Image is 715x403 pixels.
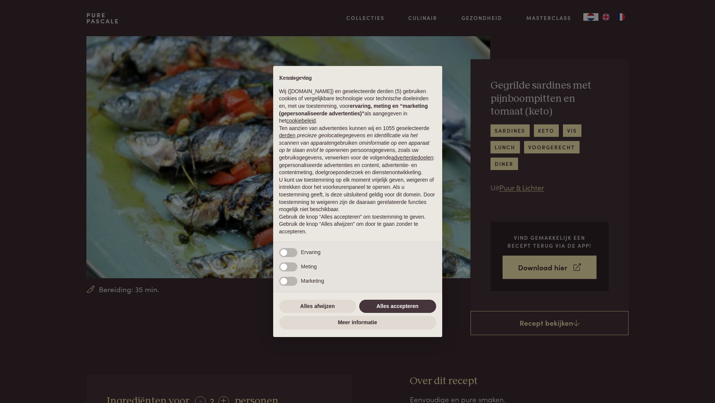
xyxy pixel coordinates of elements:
a: cookiebeleid [286,118,316,124]
button: advertentiedoelen [391,154,433,162]
span: Marketing [301,278,324,284]
button: Alles afwijzen [279,300,356,313]
button: Meer informatie [279,316,436,329]
p: Ten aanzien van advertenties kunnen wij en 1055 geselecteerde gebruiken om en persoonsgegevens, z... [279,125,436,176]
span: Ervaring [301,249,321,255]
h2: Kennisgeving [279,75,436,82]
button: Alles accepteren [359,300,436,313]
span: Meting [301,264,317,270]
p: U kunt uw toestemming op elk moment vrijelijk geven, weigeren of intrekken door het voorkeurenpan... [279,176,436,213]
button: derden [279,132,296,139]
em: precieze geolocatiegegevens en identificatie via het scannen van apparaten [279,132,418,146]
em: informatie op een apparaat op te slaan en/of te openen [279,140,430,153]
p: Gebruik de knop “Alles accepteren” om toestemming te geven. Gebruik de knop “Alles afwijzen” om d... [279,213,436,236]
p: Wij ([DOMAIN_NAME]) en geselecteerde derden (5) gebruiken cookies of vergelijkbare technologie vo... [279,88,436,125]
strong: ervaring, meting en “marketing (gepersonaliseerde advertenties)” [279,103,428,116]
